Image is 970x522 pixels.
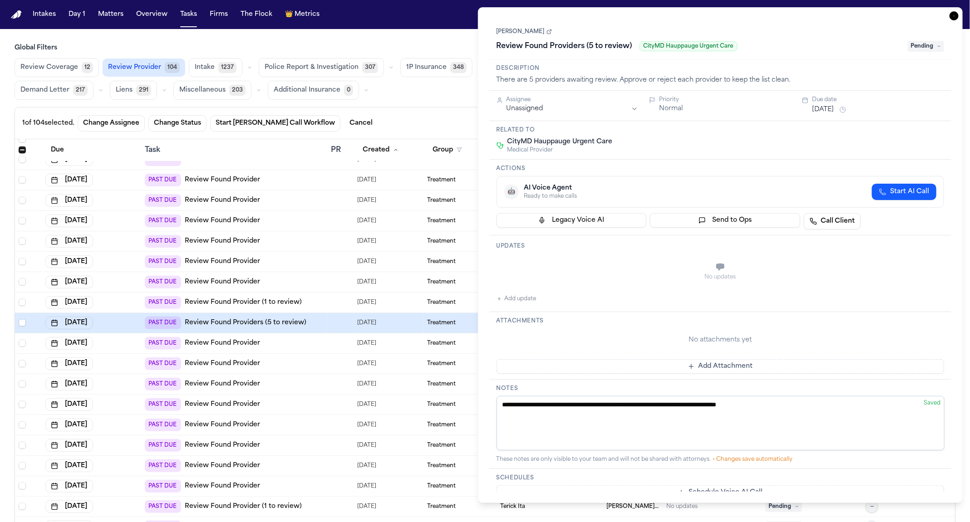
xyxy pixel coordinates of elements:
[804,213,861,229] a: Call Client
[136,85,151,96] span: 291
[19,401,26,408] span: Select row
[145,255,181,268] span: PAST DUE
[497,474,945,482] h3: Schedules
[497,65,945,72] h3: Description
[45,276,93,288] button: [DATE]
[179,86,226,95] span: Miscellaneous
[185,196,260,205] a: Review Found Provider
[650,213,800,228] button: Send to Ops
[812,105,834,114] button: [DATE]
[19,483,26,490] span: Select row
[19,442,26,449] span: Select row
[145,378,181,390] span: PAST DUE
[82,62,93,73] span: 12
[94,6,127,23] button: Matters
[177,6,201,23] a: Tasks
[185,237,260,246] a: Review Found Provider
[145,174,181,186] span: PAST DUE
[45,439,93,452] button: [DATE]
[19,319,26,327] span: Select row
[406,63,447,72] span: 1P Insurance
[45,357,93,370] button: [DATE]
[427,319,456,327] span: Treatment
[344,115,378,132] button: Cancel
[274,86,340,95] span: Additional Insurance
[116,86,133,95] span: Liens
[229,85,246,96] span: 203
[19,146,26,154] span: Select all
[713,457,793,462] span: • Changes save automatically
[185,318,306,327] a: Review Found Providers (5 to review)
[19,462,26,469] span: Select row
[357,337,376,350] span: 8/25/2025, 9:17:52 AM
[185,400,260,409] a: Review Found Provider
[45,317,93,329] button: [DATE]
[497,293,537,304] button: Add update
[497,273,945,281] div: No updates
[237,6,276,23] button: The Flock
[19,340,26,347] span: Select row
[866,500,878,513] button: —
[357,500,376,513] span: 8/27/2025, 4:33:34 PM
[22,119,74,128] div: 1 of 104 selected.
[427,483,456,490] span: Treatment
[15,81,94,100] button: Demand Letter217
[357,194,376,207] span: 8/20/2025, 3:03:31 PM
[19,299,26,306] span: Select row
[497,359,945,374] button: Add Attachment
[357,142,404,158] button: Created
[357,235,376,248] span: 8/21/2025, 5:53:30 PM
[497,456,945,463] div: These notes are only visible to your team and will not be shared with attorneys.
[497,243,945,250] h3: Updates
[890,187,929,196] span: Start AI Call
[427,258,456,265] span: Treatment
[908,41,944,52] span: Pending
[281,6,323,23] button: crownMetrics
[65,6,89,23] button: Day 1
[427,197,456,204] span: Treatment
[427,142,468,158] button: Group
[268,81,359,100] button: Additional Insurance0
[15,58,99,77] button: Review Coverage12
[185,339,260,348] a: Review Found Provider
[45,142,69,158] button: Due
[145,439,181,452] span: PAST DUE
[427,381,456,388] span: Treatment
[507,146,613,154] span: Medical Provider
[45,215,93,227] button: [DATE]
[497,76,945,85] div: There are 5 providers awaiting review. Approve or reject each provider to keep the list clean.
[145,357,181,370] span: PAST DUE
[145,317,181,329] span: PAST DUE
[19,381,26,388] span: Select row
[606,503,659,510] span: Steele Adams Hosman
[357,174,376,186] span: 8/20/2025, 1:08:47 PM
[427,340,456,347] span: Treatment
[19,503,26,510] span: Select row
[640,41,738,51] span: CityMD Hauppauge Urgent Care
[427,442,456,449] span: Treatment
[189,58,242,77] button: Intake1237
[450,62,467,73] span: 348
[497,127,945,134] h3: Related to
[357,276,376,288] span: 8/22/2025, 4:14:11 PM
[185,359,260,368] a: Review Found Provider
[145,500,181,513] span: PAST DUE
[45,419,93,431] button: [DATE]
[29,6,59,23] button: Intakes
[19,278,26,286] span: Select row
[145,337,181,350] span: PAST DUE
[924,400,940,406] span: Saved
[73,85,88,96] span: 217
[427,503,456,510] span: Treatment
[15,44,955,53] h3: Global Filters
[357,317,376,329] span: 8/23/2025, 12:36:00 PM
[210,115,340,132] button: Start [PERSON_NAME] Call Workflow
[145,419,181,431] span: PAST DUE
[145,296,181,309] span: PAST DUE
[259,58,384,77] button: Police Report & Investigation307
[45,255,93,268] button: [DATE]
[344,85,353,96] span: 0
